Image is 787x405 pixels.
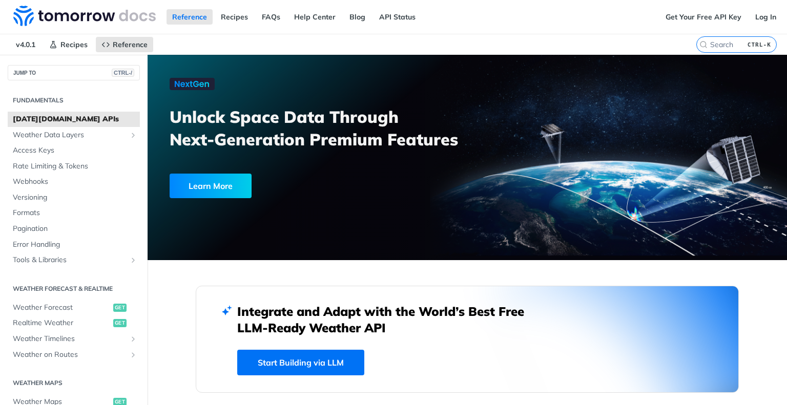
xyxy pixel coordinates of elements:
a: Versioning [8,190,140,205]
a: API Status [374,9,421,25]
a: Tools & LibrariesShow subpages for Tools & Libraries [8,252,140,268]
span: Realtime Weather [13,318,111,328]
span: Rate Limiting & Tokens [13,161,137,172]
img: Tomorrow.io Weather API Docs [13,6,156,26]
button: Show subpages for Weather on Routes [129,351,137,359]
a: Rate Limiting & Tokens [8,159,140,174]
a: Get Your Free API Key [660,9,747,25]
a: Log In [750,9,782,25]
kbd: CTRL-K [745,39,774,50]
a: Realtime Weatherget [8,315,140,331]
button: Show subpages for Weather Data Layers [129,131,137,139]
span: Weather Forecast [13,303,111,313]
a: FAQs [256,9,286,25]
span: Webhooks [13,177,137,187]
img: NextGen [170,78,215,90]
a: Pagination [8,221,140,237]
a: Help Center [288,9,341,25]
a: Formats [8,205,140,221]
a: Blog [344,9,371,25]
a: Learn More [170,174,417,198]
span: Pagination [13,224,137,234]
span: Weather Timelines [13,334,127,344]
span: Versioning [13,193,137,203]
h2: Fundamentals [8,96,140,105]
span: Formats [13,208,137,218]
a: Webhooks [8,174,140,189]
span: v4.0.1 [10,37,41,52]
a: [DATE][DOMAIN_NAME] APIs [8,112,140,127]
a: Weather on RoutesShow subpages for Weather on Routes [8,347,140,363]
a: Reference [96,37,153,52]
span: Access Keys [13,145,137,156]
a: Access Keys [8,143,140,158]
span: Weather Data Layers [13,130,127,140]
div: Learn More [170,174,252,198]
button: Show subpages for Weather Timelines [129,335,137,343]
a: Recipes [44,37,93,52]
button: Show subpages for Tools & Libraries [129,256,137,264]
span: CTRL-/ [112,69,134,77]
a: Weather Forecastget [8,300,140,315]
h2: Weather Forecast & realtime [8,284,140,293]
span: get [113,319,127,327]
span: Reference [113,40,148,49]
span: Tools & Libraries [13,255,127,265]
button: JUMP TOCTRL-/ [8,65,140,80]
span: Error Handling [13,240,137,250]
h3: Unlock Space Data Through Next-Generation Premium Features [170,105,479,151]
span: Recipes [60,40,88,49]
a: Reference [167,9,213,25]
span: get [113,304,127,312]
a: Error Handling [8,237,140,252]
a: Weather Data LayersShow subpages for Weather Data Layers [8,127,140,143]
a: Weather TimelinesShow subpages for Weather Timelines [8,331,140,347]
a: Start Building via LLM [237,350,364,375]
span: Weather on Routes [13,350,127,360]
span: [DATE][DOMAIN_NAME] APIs [13,114,137,124]
h2: Integrate and Adapt with the World’s Best Free LLM-Ready Weather API [237,303,540,336]
h2: Weather Maps [8,378,140,388]
a: Recipes [215,9,254,25]
svg: Search [699,40,708,49]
